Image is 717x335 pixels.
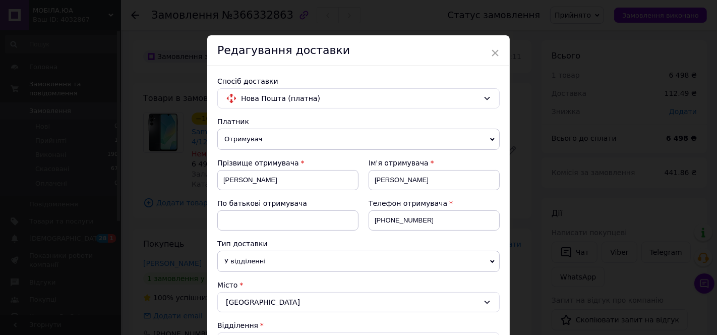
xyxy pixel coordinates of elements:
[491,44,500,62] span: ×
[217,292,500,312] div: [GEOGRAPHIC_DATA]
[217,129,500,150] span: Отримувач
[217,251,500,272] span: У відділенні
[217,159,299,167] span: Прізвище отримувача
[217,118,249,126] span: Платник
[241,93,479,104] span: Нова Пошта (платна)
[369,159,429,167] span: Ім'я отримувача
[217,280,500,290] div: Місто
[217,76,500,86] div: Спосіб доставки
[369,199,447,207] span: Телефон отримувача
[217,199,307,207] span: По батькові отримувача
[369,210,500,231] input: +380
[207,35,510,66] div: Редагування доставки
[217,240,268,248] span: Тип доставки
[217,320,500,330] div: Відділення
